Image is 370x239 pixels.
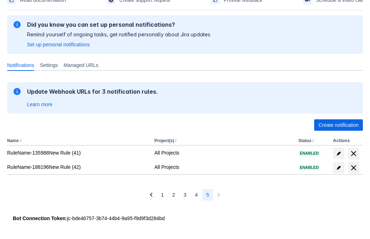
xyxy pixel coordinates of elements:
div: RuleName-188196New Rule (42) [7,163,149,171]
div: All Projects [154,149,293,156]
span: information [13,87,21,96]
button: Create notification [314,119,363,131]
button: Name [7,138,19,143]
strong: Bot Connection Token [13,215,65,221]
button: Page 1 [157,189,168,201]
button: Page 3 [179,189,191,201]
span: Settings [40,62,58,69]
div: RuleName-135988New Rule (41) [7,149,149,156]
span: Enabled [298,166,320,170]
span: delete [349,149,358,158]
h2: Did you know you can set up personal notifications? [27,21,211,28]
span: 5 [206,189,209,201]
span: Managed URLs [64,62,98,69]
p: Remind yourself of ongoing tasks, get notified personally about Jira updates. [27,31,211,38]
span: Notifications [7,62,34,69]
th: Actions [330,136,363,146]
button: Next [213,189,224,201]
span: edit [336,165,342,171]
button: Page 2 [168,189,179,201]
div: All Projects [154,163,293,171]
span: information [13,20,21,29]
span: 1 [161,189,164,201]
div: : jc-bde46757-3b74-44b4-9a95-f9d9f3d284bd [13,215,357,222]
a: Learn more [27,101,53,108]
span: 3 [184,189,186,201]
span: edit [336,151,342,156]
button: Previous [146,189,157,201]
span: 4 [195,189,198,201]
a: Set up personal notifications [27,41,90,48]
button: Status [298,138,312,143]
span: delete [349,163,358,172]
button: Page 4 [191,189,202,201]
span: 2 [172,189,175,201]
nav: Pagination [146,189,225,201]
span: Create notification [318,119,359,131]
button: Page 5 [202,189,213,201]
button: Project(s) [154,138,174,143]
h2: Update Webhook URLs for 3 notification rules. [27,88,158,95]
span: Enabled [298,151,320,155]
